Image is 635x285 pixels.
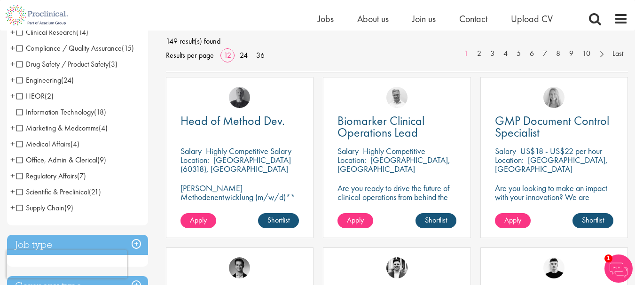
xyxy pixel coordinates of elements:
[16,155,106,165] span: Office, Admin & Clerical
[511,13,553,25] span: Upload CV
[229,257,250,278] img: Max Slevogt
[499,48,512,59] a: 4
[16,91,54,101] span: HEOR
[608,48,628,59] a: Last
[16,123,108,133] span: Marketing & Medcomms
[99,123,108,133] span: (4)
[253,50,268,60] a: 36
[16,187,101,197] span: Scientific & Preclinical
[16,123,99,133] span: Marketing & Medcomms
[520,146,602,156] p: US$18 - US$22 per hour
[166,48,214,62] span: Results per page
[10,25,15,39] span: +
[543,87,564,108] img: Shannon Briggs
[412,13,436,25] a: Join us
[180,184,299,228] p: [PERSON_NAME] Methodenentwicklung (m/w/d)** | Dauerhaft | Biowissenschaften | [GEOGRAPHIC_DATA] (...
[347,215,364,225] span: Apply
[220,50,235,60] a: 12
[337,146,359,156] span: Salary
[180,115,299,127] a: Head of Method Dev.
[89,187,101,197] span: (21)
[180,146,202,156] span: Salary
[16,203,64,213] span: Supply Chain
[486,48,499,59] a: 3
[166,34,628,48] span: 149 result(s) found
[16,171,77,181] span: Regulatory Affairs
[337,154,366,165] span: Location:
[16,203,73,213] span: Supply Chain
[495,146,516,156] span: Salary
[16,75,61,85] span: Engineering
[10,41,15,55] span: +
[318,13,334,25] span: Jobs
[10,73,15,87] span: +
[512,48,525,59] a: 5
[94,107,106,117] span: (18)
[337,115,456,139] a: Biomarker Clinical Operations Lead
[180,113,285,129] span: Head of Method Dev.
[16,139,71,149] span: Medical Affairs
[337,113,424,140] span: Biomarker Clinical Operations Lead
[10,89,15,103] span: +
[10,169,15,183] span: +
[16,91,45,101] span: HEOR
[61,75,74,85] span: (24)
[337,184,456,228] p: Are you ready to drive the future of clinical operations from behind the scenes? Looking to be in...
[122,43,134,53] span: (15)
[76,27,88,37] span: (14)
[16,59,118,69] span: Drug Safety / Product Safety
[459,13,487,25] a: Contact
[10,137,15,151] span: +
[10,153,15,167] span: +
[459,48,473,59] a: 1
[16,171,86,181] span: Regulatory Affairs
[16,43,122,53] span: Compliance / Quality Assurance
[357,13,389,25] a: About us
[386,87,408,108] img: Joshua Bye
[7,250,127,278] iframe: reCAPTCHA
[564,48,578,59] a: 9
[337,154,450,174] p: [GEOGRAPHIC_DATA], [GEOGRAPHIC_DATA]
[543,257,564,278] img: Patrick Melody
[363,146,425,156] p: Highly Competitive
[16,187,89,197] span: Scientific & Preclinical
[472,48,486,59] a: 2
[16,139,79,149] span: Medical Affairs
[16,59,109,69] span: Drug Safety / Product Safety
[16,43,134,53] span: Compliance / Quality Assurance
[495,154,524,165] span: Location:
[495,184,613,228] p: Are you looking to make an impact with your innovation? We are working with a well-established ph...
[10,185,15,199] span: +
[572,213,613,228] a: Shortlist
[16,75,74,85] span: Engineering
[180,154,291,174] p: [GEOGRAPHIC_DATA] (60318), [GEOGRAPHIC_DATA]
[236,50,251,60] a: 24
[258,213,299,228] a: Shortlist
[578,48,595,59] a: 10
[604,254,633,283] img: Chatbot
[386,257,408,278] img: Edward Little
[180,154,209,165] span: Location:
[551,48,565,59] a: 8
[16,107,106,117] span: Information Technology
[229,87,250,108] a: Felix Zimmer
[495,154,608,174] p: [GEOGRAPHIC_DATA], [GEOGRAPHIC_DATA]
[71,139,79,149] span: (4)
[16,27,76,37] span: Clinical Research
[495,213,531,228] a: Apply
[206,146,291,156] p: Highly Competitive Salary
[7,235,148,255] div: Job type
[495,115,613,139] a: GMP Document Control Specialist
[180,213,216,228] a: Apply
[604,254,612,262] span: 1
[10,57,15,71] span: +
[77,171,86,181] span: (7)
[45,91,54,101] span: (2)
